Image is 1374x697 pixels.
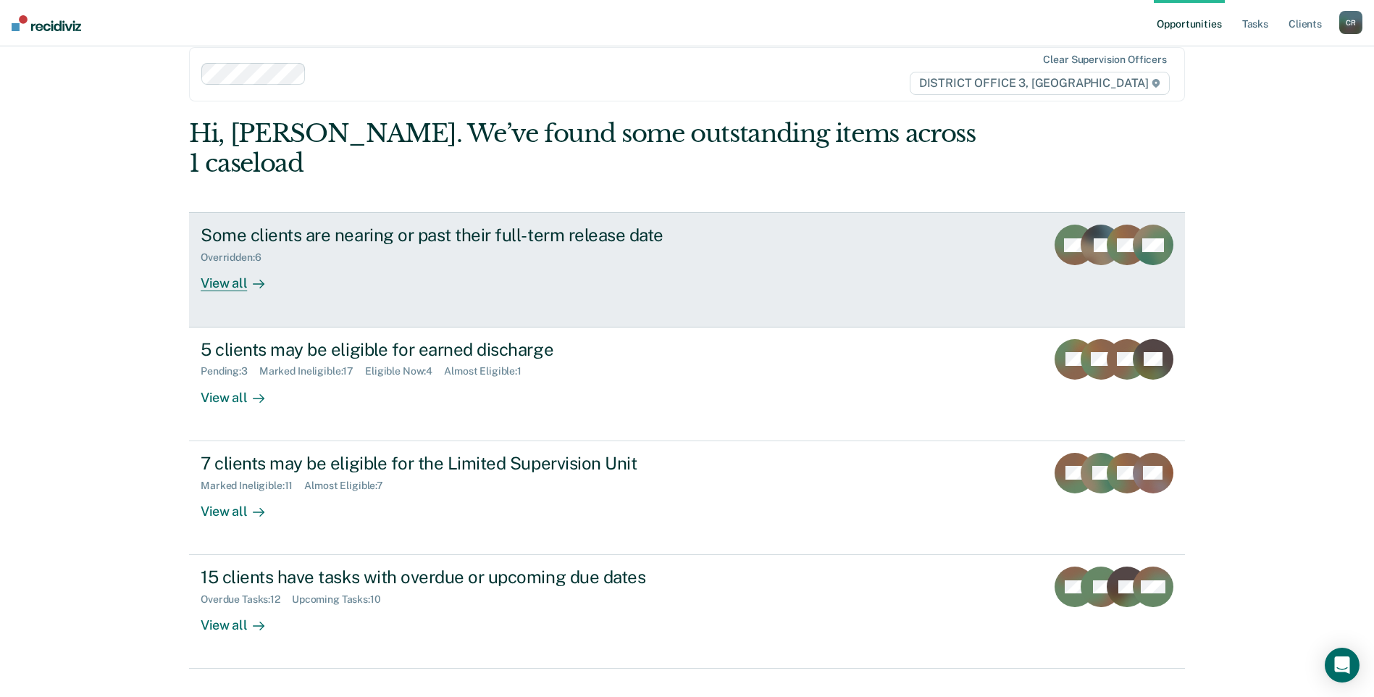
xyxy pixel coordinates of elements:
span: DISTRICT OFFICE 3, [GEOGRAPHIC_DATA] [910,72,1170,95]
div: Almost Eligible : 7 [304,480,395,492]
div: Marked Ineligible : 17 [259,365,365,377]
div: 15 clients have tasks with overdue or upcoming due dates [201,567,709,588]
div: Overridden : 6 [201,251,272,264]
div: View all [201,606,282,634]
div: View all [201,264,282,292]
div: C R [1339,11,1362,34]
div: 7 clients may be eligible for the Limited Supervision Unit [201,453,709,474]
img: Recidiviz [12,15,81,31]
div: View all [201,377,282,406]
div: Eligible Now : 4 [365,365,444,377]
a: Some clients are nearing or past their full-term release dateOverridden:6View all [189,212,1185,327]
div: Upcoming Tasks : 10 [292,593,393,606]
div: Overdue Tasks : 12 [201,593,292,606]
a: 5 clients may be eligible for earned dischargePending:3Marked Ineligible:17Eligible Now:4Almost E... [189,327,1185,441]
div: Clear supervision officers [1043,54,1166,66]
a: 15 clients have tasks with overdue or upcoming due datesOverdue Tasks:12Upcoming Tasks:10View all [189,555,1185,669]
div: Marked Ineligible : 11 [201,480,304,492]
div: Hi, [PERSON_NAME]. We’ve found some outstanding items across 1 caseload [189,119,986,178]
div: Open Intercom Messenger [1325,648,1360,683]
div: View all [201,491,282,519]
div: Some clients are nearing or past their full-term release date [201,225,709,246]
button: CR [1339,11,1362,34]
div: Almost Eligible : 1 [444,365,533,377]
a: 7 clients may be eligible for the Limited Supervision UnitMarked Ineligible:11Almost Eligible:7Vi... [189,441,1185,555]
div: Pending : 3 [201,365,259,377]
div: 5 clients may be eligible for earned discharge [201,339,709,360]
